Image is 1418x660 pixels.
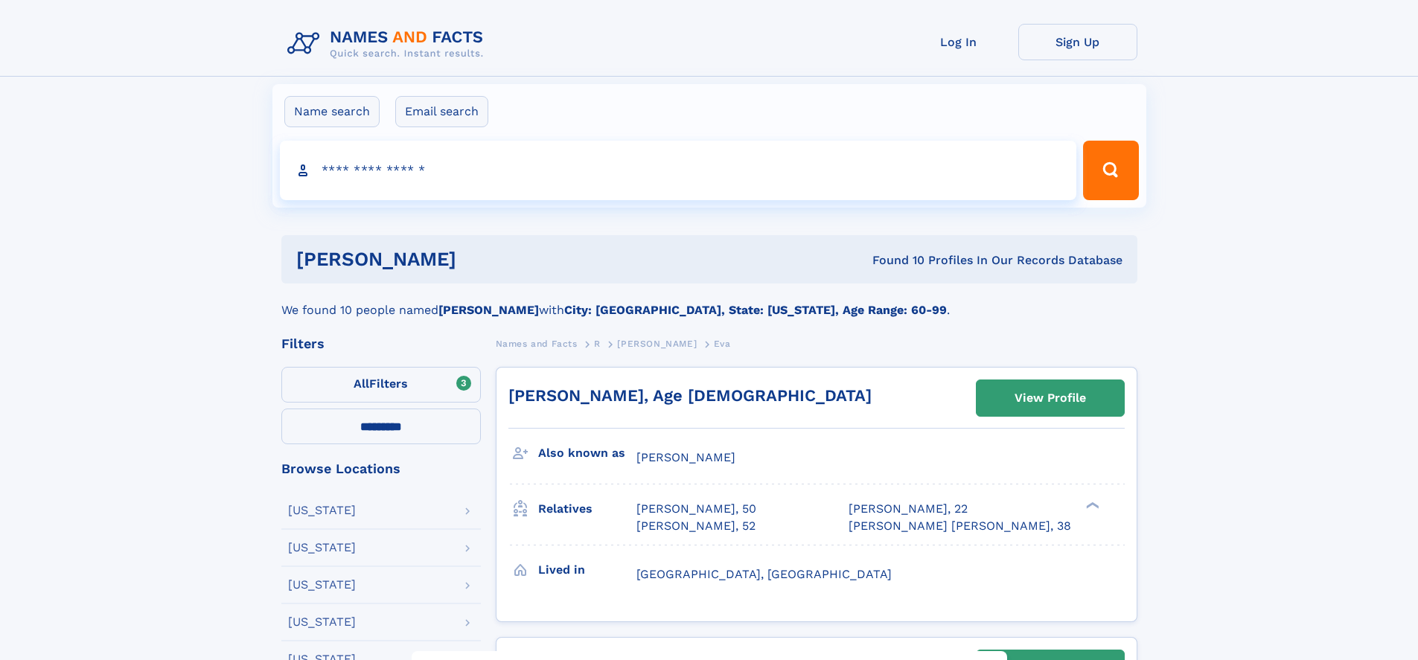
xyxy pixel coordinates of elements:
button: Search Button [1083,141,1138,200]
span: All [354,377,369,391]
a: [PERSON_NAME], 22 [849,501,968,517]
div: [US_STATE] [288,504,356,516]
label: Name search [284,96,380,127]
a: Log In [899,24,1018,60]
a: Names and Facts [496,334,578,353]
span: Eva [714,339,731,349]
div: [US_STATE] [288,542,356,554]
a: [PERSON_NAME], 50 [636,501,756,517]
span: [GEOGRAPHIC_DATA], [GEOGRAPHIC_DATA] [636,567,892,581]
div: View Profile [1015,381,1086,415]
div: We found 10 people named with . [281,283,1137,319]
a: [PERSON_NAME], 52 [636,518,756,534]
h1: [PERSON_NAME] [296,250,665,269]
div: ❯ [1082,501,1100,510]
div: Found 10 Profiles In Our Records Database [664,252,1122,269]
div: Browse Locations [281,462,481,475]
a: Sign Up [1018,24,1137,60]
span: [PERSON_NAME] [636,450,735,464]
a: R [594,334,601,353]
input: search input [280,141,1077,200]
h3: Also known as [538,440,636,466]
h3: Lived in [538,557,636,583]
a: [PERSON_NAME] [617,334,697,353]
label: Email search [395,96,488,127]
label: Filters [281,367,481,403]
a: View Profile [977,380,1124,416]
b: [PERSON_NAME] [438,303,539,317]
img: Logo Names and Facts [281,24,496,64]
h3: Relatives [538,496,636,522]
div: [US_STATE] [288,616,356,628]
span: [PERSON_NAME] [617,339,697,349]
div: Filters [281,337,481,350]
a: [PERSON_NAME], Age [DEMOGRAPHIC_DATA] [508,386,872,405]
div: [US_STATE] [288,579,356,591]
b: City: [GEOGRAPHIC_DATA], State: [US_STATE], Age Range: 60-99 [564,303,947,317]
span: R [594,339,601,349]
a: [PERSON_NAME] [PERSON_NAME], 38 [849,518,1071,534]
